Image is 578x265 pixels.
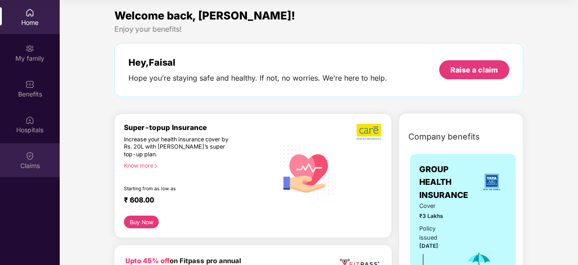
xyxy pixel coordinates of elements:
img: svg+xml;base64,PHN2ZyB4bWxucz0iaHR0cDovL3d3dy53My5vcmcvMjAwMC9zdmciIHhtbG5zOnhsaW5rPSJodHRwOi8vd3... [275,136,339,202]
span: Cover [419,202,452,211]
span: [DATE] [419,243,438,249]
span: Welcome back, [PERSON_NAME]! [114,9,295,22]
img: svg+xml;base64,PHN2ZyBpZD0iSG9zcGl0YWxzIiB4bWxucz0iaHR0cDovL3d3dy53My5vcmcvMjAwMC9zdmciIHdpZHRoPS... [25,116,34,125]
img: svg+xml;base64,PHN2ZyB3aWR0aD0iMjAiIGhlaWdodD0iMjAiIHZpZXdCb3g9IjAgMCAyMCAyMCIgZmlsbD0ibm9uZSIgeG... [25,44,34,53]
div: Hope you’re staying safe and healthy. If not, no worries. We’re here to help. [128,73,387,83]
span: ₹3 Lakhs [419,212,452,221]
img: svg+xml;base64,PHN2ZyBpZD0iSG9tZSIgeG1sbnM9Imh0dHA6Ly93d3cudzMub3JnLzIwMDAvc3ZnIiB3aWR0aD0iMjAiIG... [25,8,34,17]
span: right [153,164,158,169]
img: insurerLogo [479,170,504,194]
div: Starting from as low as [124,186,236,192]
div: Hey, Faisal [128,57,387,68]
div: Know more [124,162,269,169]
button: Buy Now [124,216,159,228]
div: Increase your health insurance cover by Rs. 20L with [PERSON_NAME]’s super top-up plan. [124,136,236,159]
div: ₹ 608.00 [124,196,265,207]
div: Super-topup Insurance [124,123,275,132]
div: Raise a claim [450,65,498,75]
span: GROUP HEALTH INSURANCE [419,163,477,202]
img: svg+xml;base64,PHN2ZyBpZD0iQ2xhaW0iIHhtbG5zPSJodHRwOi8vd3d3LnczLm9yZy8yMDAwL3N2ZyIgd2lkdGg9IjIwIi... [25,151,34,160]
img: svg+xml;base64,PHN2ZyBpZD0iQmVuZWZpdHMiIHhtbG5zPSJodHRwOi8vd3d3LnczLm9yZy8yMDAwL3N2ZyIgd2lkdGg9Ij... [25,80,34,89]
span: Company benefits [408,130,480,143]
b: Upto 45% off [125,257,170,265]
img: b5dec4f62d2307b9de63beb79f102df3.png [356,123,382,140]
div: Enjoy your benefits! [114,24,523,34]
div: Policy issued [419,224,452,242]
